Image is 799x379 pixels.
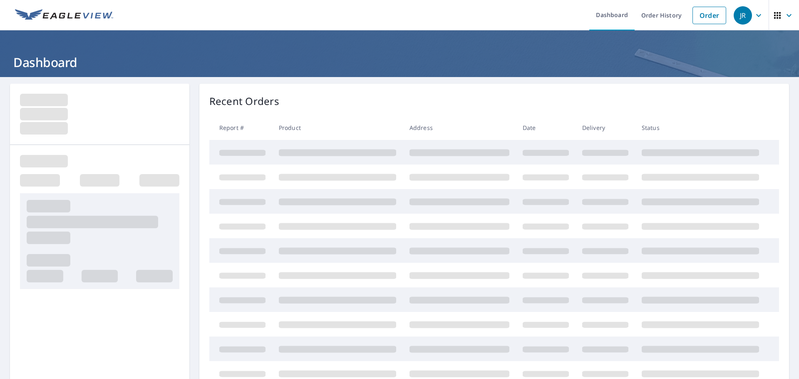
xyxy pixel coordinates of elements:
[209,115,272,140] th: Report #
[10,54,789,71] h1: Dashboard
[403,115,516,140] th: Address
[272,115,403,140] th: Product
[692,7,726,24] a: Order
[516,115,576,140] th: Date
[15,9,113,22] img: EV Logo
[209,94,279,109] p: Recent Orders
[635,115,766,140] th: Status
[576,115,635,140] th: Delivery
[734,6,752,25] div: JR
